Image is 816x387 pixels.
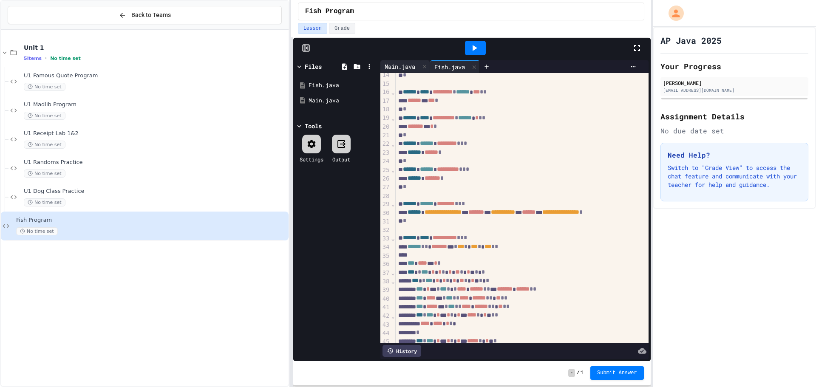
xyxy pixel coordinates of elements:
span: Fold line [391,269,395,276]
span: - [568,369,575,377]
span: Fold line [391,141,395,147]
span: U1 Madlib Program [24,101,287,108]
div: Fish.java [430,62,469,71]
span: Fold line [391,115,395,121]
span: U1 Dog Class Practice [24,188,287,195]
div: 31 [380,218,391,226]
h1: AP Java 2025 [660,34,722,46]
div: 28 [380,192,391,201]
span: Fish Program [305,6,354,17]
div: 24 [380,157,391,166]
div: Files [305,62,322,71]
div: [PERSON_NAME] [663,79,806,87]
span: Fold line [391,201,395,207]
span: Fish Program [16,217,287,224]
button: Back to Teams [8,6,282,24]
button: Submit Answer [590,366,644,380]
span: 5 items [24,56,42,61]
div: 45 [380,338,391,346]
div: 15 [380,80,391,88]
div: 14 [380,71,391,79]
div: 25 [380,166,391,175]
div: 36 [380,260,391,268]
span: Fold line [391,235,395,242]
div: 43 [380,321,391,329]
div: 37 [380,269,391,277]
div: Settings [300,155,323,163]
span: No time set [24,83,65,91]
div: 35 [380,252,391,260]
div: 17 [380,97,391,105]
span: U1 Receipt Lab 1&2 [24,130,287,137]
div: 27 [380,183,391,192]
div: Fish.java [430,60,480,73]
div: 20 [380,123,391,131]
div: [EMAIL_ADDRESS][DOMAIN_NAME] [663,87,806,93]
div: No due date set [660,126,808,136]
div: 34 [380,243,391,251]
h2: Your Progress [660,60,808,72]
span: No time set [16,227,58,235]
p: Switch to "Grade View" to access the chat feature and communicate with your teacher for help and ... [668,164,801,189]
div: 42 [380,312,391,320]
div: Main.java [309,96,375,105]
div: Fish.java [309,81,375,90]
span: Back to Teams [131,11,171,20]
span: 1 [581,370,584,376]
span: No time set [24,141,65,149]
div: Tools [305,121,322,130]
div: 33 [380,234,391,243]
div: 30 [380,209,391,218]
div: 21 [380,131,391,140]
div: Output [332,155,350,163]
span: / [577,370,580,376]
div: Main.java [380,60,430,73]
div: 29 [380,200,391,209]
div: 38 [380,277,391,286]
span: No time set [50,56,81,61]
span: • [45,55,47,62]
span: Fold line [391,167,395,173]
div: 39 [380,286,391,294]
div: 18 [380,105,391,114]
span: U1 Randoms Practice [24,159,287,166]
div: History [382,345,421,357]
button: Grade [329,23,355,34]
div: My Account [660,3,686,23]
div: 26 [380,175,391,183]
span: Fold line [391,89,395,96]
span: Fold line [391,278,395,285]
div: 22 [380,140,391,148]
div: Main.java [380,62,419,71]
div: 40 [380,295,391,303]
div: 19 [380,114,391,122]
span: Unit 1 [24,44,287,51]
span: Submit Answer [597,370,637,376]
button: Lesson [298,23,327,34]
span: Fold line [391,313,395,319]
span: No time set [24,112,65,120]
span: U1 Famous Quote Program [24,72,287,79]
div: 32 [380,226,391,234]
h2: Assignment Details [660,110,808,122]
span: No time set [24,169,65,178]
div: 41 [380,303,391,312]
span: No time set [24,198,65,206]
div: 23 [380,149,391,157]
h3: Need Help? [668,150,801,160]
div: 44 [380,329,391,338]
div: 16 [380,88,391,96]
